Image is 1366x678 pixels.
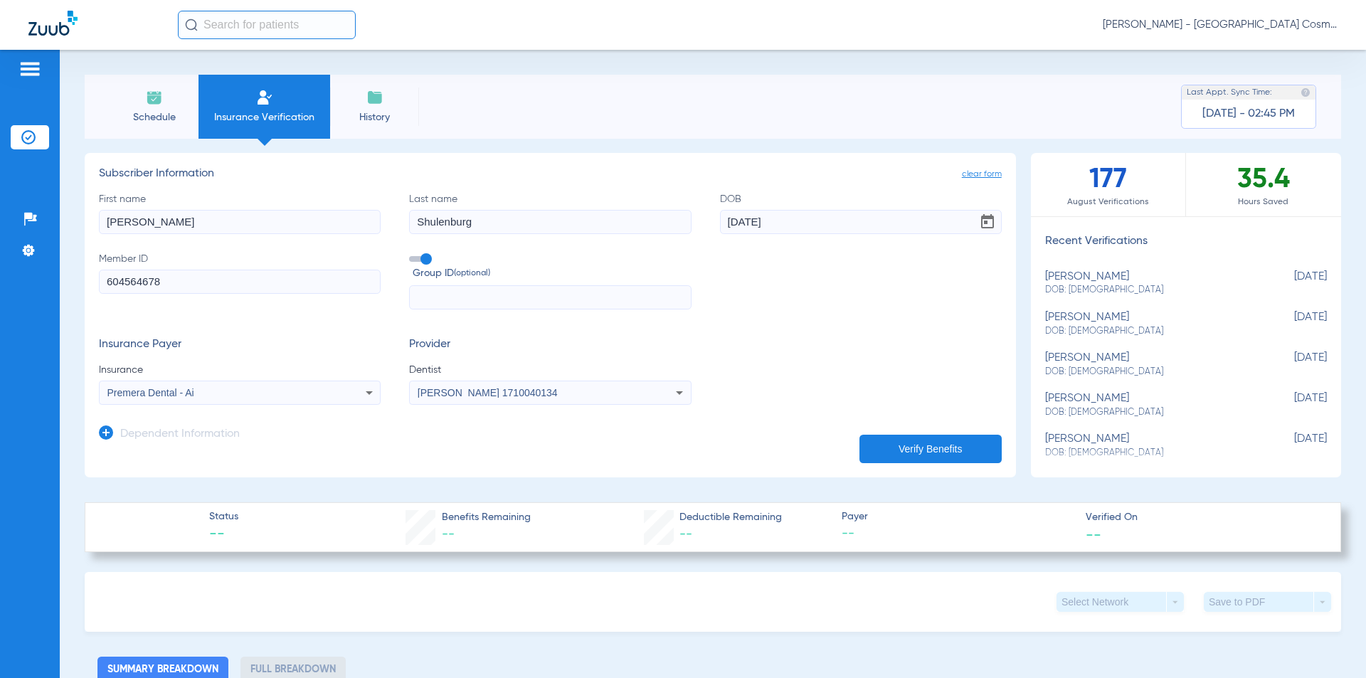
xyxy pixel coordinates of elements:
img: Zuub Logo [28,11,78,36]
span: clear form [962,167,1002,181]
span: [DATE] [1256,270,1327,297]
button: Open calendar [973,208,1002,236]
div: 35.4 [1186,153,1341,216]
img: History [366,89,383,106]
label: DOB [720,192,1002,234]
span: Hours Saved [1186,195,1341,209]
iframe: Chat Widget [1295,610,1366,678]
span: -- [679,528,692,541]
span: [DATE] [1256,311,1327,337]
span: Insurance Verification [209,110,319,125]
img: hamburger-icon [18,60,41,78]
span: [DATE] - 02:45 PM [1202,107,1295,121]
img: Schedule [146,89,163,106]
input: Member ID [99,270,381,294]
span: Last Appt. Sync Time: [1187,85,1272,100]
span: Payer [842,509,1074,524]
div: [PERSON_NAME] [1045,311,1256,337]
span: -- [842,525,1074,543]
span: [DATE] [1256,351,1327,378]
span: DOB: [DEMOGRAPHIC_DATA] [1045,325,1256,338]
span: [PERSON_NAME] - [GEOGRAPHIC_DATA] Cosmetic and Implant Dentistry [1103,18,1338,32]
span: DOB: [DEMOGRAPHIC_DATA] [1045,284,1256,297]
span: Deductible Remaining [679,510,782,525]
input: First name [99,210,381,234]
h3: Recent Verifications [1031,235,1341,249]
span: DOB: [DEMOGRAPHIC_DATA] [1045,447,1256,460]
button: Verify Benefits [859,435,1002,463]
h3: Provider [409,338,691,352]
span: Schedule [120,110,188,125]
div: 177 [1031,153,1186,216]
span: [DATE] [1256,433,1327,459]
span: Insurance [99,363,381,377]
input: Last name [409,210,691,234]
span: -- [442,528,455,541]
div: [PERSON_NAME] [1045,392,1256,418]
img: Manual Insurance Verification [256,89,273,106]
label: Member ID [99,252,381,310]
img: Search Icon [185,18,198,31]
small: (optional) [454,266,490,281]
span: Dentist [409,363,691,377]
span: [DATE] [1256,392,1327,418]
h3: Dependent Information [120,428,240,442]
h3: Insurance Payer [99,338,381,352]
label: First name [99,192,381,234]
span: -- [1086,526,1101,541]
div: [PERSON_NAME] [1045,270,1256,297]
h3: Subscriber Information [99,167,1002,181]
span: Verified On [1086,510,1318,525]
input: DOBOpen calendar [720,210,1002,234]
img: last sync help info [1301,88,1311,97]
span: Benefits Remaining [442,510,531,525]
span: [PERSON_NAME] 1710040134 [418,387,558,398]
span: DOB: [DEMOGRAPHIC_DATA] [1045,366,1256,378]
span: Premera Dental - Ai [107,387,194,398]
span: -- [209,525,238,545]
span: DOB: [DEMOGRAPHIC_DATA] [1045,406,1256,419]
input: Search for patients [178,11,356,39]
div: [PERSON_NAME] [1045,351,1256,378]
span: History [341,110,408,125]
label: Last name [409,192,691,234]
span: Status [209,509,238,524]
div: [PERSON_NAME] [1045,433,1256,459]
span: August Verifications [1031,195,1185,209]
span: Group ID [413,266,691,281]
